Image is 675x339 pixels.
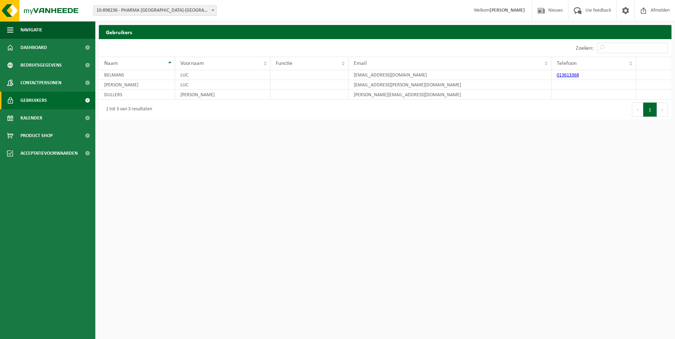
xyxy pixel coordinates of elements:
div: 1 tot 3 van 3 resultaten [102,103,152,116]
td: LUC [175,70,270,80]
td: [EMAIL_ADDRESS][DOMAIN_NAME] [348,70,551,80]
span: Email [354,61,367,66]
span: Naam [104,61,118,66]
span: Telefoon [557,61,577,66]
button: 1 [643,103,657,117]
td: DULLERS [99,90,175,100]
label: Zoeken: [576,45,593,51]
button: Previous [632,103,643,117]
span: Product Shop [20,127,53,144]
span: Functie [276,61,292,66]
h2: Gebruikers [99,25,671,39]
span: Bedrijfsgegevens [20,56,62,74]
td: [PERSON_NAME] [99,80,175,90]
td: LUC [175,80,270,90]
span: Kalender [20,109,42,127]
td: [EMAIL_ADDRESS][PERSON_NAME][DOMAIN_NAME] [348,80,551,90]
span: Gebruikers [20,92,47,109]
td: BELMANS [99,70,175,80]
td: [PERSON_NAME] [175,90,270,100]
span: Contactpersonen [20,74,61,92]
span: 10-898236 - PHARMA BELGIUM-BELMEDIS TESSENDERLO - TESSENDERLO [94,6,216,16]
span: Navigatie [20,21,42,39]
strong: [PERSON_NAME] [490,8,525,13]
span: 10-898236 - PHARMA BELGIUM-BELMEDIS TESSENDERLO - TESSENDERLO [93,5,217,16]
span: Acceptatievoorwaarden [20,144,78,162]
span: Voornaam [180,61,204,66]
a: 013613368 [557,73,579,78]
span: Dashboard [20,39,47,56]
td: [PERSON_NAME][EMAIL_ADDRESS][DOMAIN_NAME] [348,90,551,100]
button: Next [657,103,668,117]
